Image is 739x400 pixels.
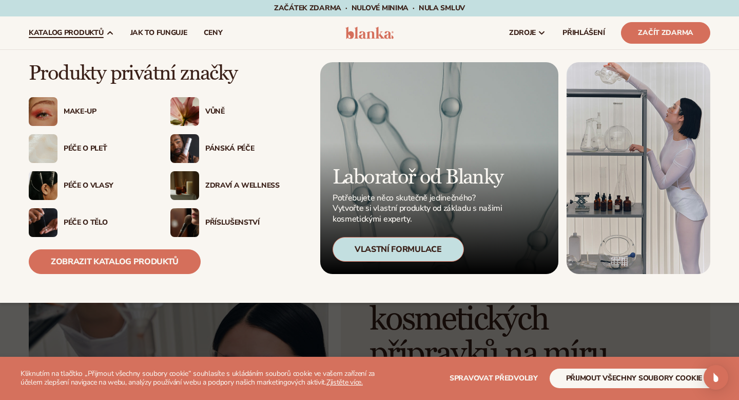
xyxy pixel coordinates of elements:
img: Mužská ruka nanáší hydratační krém. [29,208,57,237]
a: Mužská ruka nanáší hydratační krém. Péče o tělo [29,208,150,237]
img: Žena se štětcem na make-up. [170,208,199,237]
font: Péče o tělo [64,217,107,227]
font: zdroje [509,28,536,38]
a: Muž držící lahvičku s hydratačním krémem. Pánská péče [170,134,291,163]
button: Spravovat předvolby [450,369,538,388]
a: Vzorek hydratačního krému. Péče o pleť [29,134,150,163]
font: Kliknutím na tlačítko „Přijmout všechny soubory cookie“ souhlasíte s ukládáním souborů cookie ve ... [21,369,375,387]
font: Zdraví a wellness [205,180,280,190]
font: katalog produktů [29,28,104,38]
font: Zobrazit katalog produktů [51,256,179,267]
font: PŘIHLÁŠENÍ [562,28,605,38]
font: · [413,3,415,13]
a: Zobrazit katalog produktů [29,249,201,274]
font: Pánská péče [205,143,254,153]
font: Potřebujete něco skutečně jedinečného? Vytvořte si vlastní produkty od základu s našimi kosmetick... [333,192,502,225]
font: Vůně [205,106,225,116]
a: zdroje [501,16,554,49]
font: Začátek zdarma [274,3,341,13]
img: Žena s třpytivým očním make-upem. [29,97,57,126]
img: Svíčky a vonné tyčinky na stole. [170,171,199,200]
img: Vzorek hydratačního krému. [29,134,57,163]
font: NULOVÉ minima [352,3,409,13]
a: Zjistěte více. [326,377,363,387]
a: ceny [196,16,231,49]
a: Svíčky a vonné tyčinky na stole. Zdraví a wellness [170,171,291,200]
font: ceny [204,28,223,38]
a: Mikroskopické složení produktu. Laboratoř od Blanky Potřebujete něco skutečně jedinečného? Vytvoř... [320,62,558,274]
font: Produkty privátní značky [29,61,238,86]
font: Spravovat předvolby [450,373,538,383]
font: · [345,3,347,13]
img: Žena v laboratoři s vybavením. [567,62,710,274]
font: Začít zdarma [638,28,693,38]
a: Začít zdarma [621,22,710,44]
a: PŘIHLÁŠENÍ [554,16,613,49]
font: Laboratoř od Blanky [333,165,503,190]
div: Open Intercom Messenger [704,365,728,390]
font: Vlastní formulace [355,244,442,255]
font: NULA smluv [419,3,465,13]
img: Růžový kvetoucí květ. [170,97,199,126]
a: Ženské vlasy stažené sponkami. Péče o vlasy [29,171,150,200]
button: přijmout všechny soubory cookie [550,369,718,388]
a: Žena s třpytivým očním make-upem. Make-up [29,97,150,126]
a: Žena se štětcem na make-up. Příslušenství [170,208,291,237]
font: Jak to funguje [130,28,187,38]
a: katalog produktů [21,16,122,49]
img: Muž držící lahvičku s hydratačním krémem. [170,134,199,163]
a: Jak to funguje [122,16,196,49]
font: Péče o pleť [64,143,107,153]
a: Růžový kvetoucí květ. Vůně [170,97,291,126]
img: Ženské vlasy stažené sponkami. [29,171,57,200]
font: přijmout všechny soubory cookie [566,373,702,383]
font: Make-up [64,106,96,116]
font: Péče o vlasy [64,180,113,190]
font: Příslušenství [205,217,260,227]
img: logo [345,27,394,39]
